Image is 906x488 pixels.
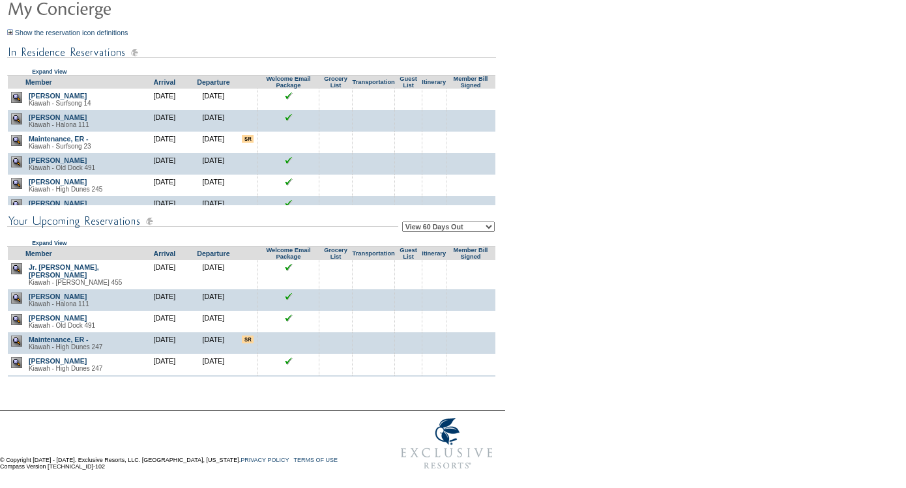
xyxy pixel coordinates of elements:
img: chkSmaller.gif [285,156,293,164]
img: blank.gif [408,135,409,136]
a: Guest List [400,247,416,260]
a: [PERSON_NAME] [29,357,87,365]
td: [DATE] [189,289,238,311]
a: Grocery List [324,76,347,89]
img: blank.gif [433,263,434,264]
a: Transportation [352,250,394,257]
a: Member Bill Signed [454,247,488,260]
img: blank.gif [373,314,374,315]
img: view [11,336,22,347]
img: blank.gif [373,92,374,93]
span: Kiawah - High Dunes 247 [29,365,102,372]
img: chkSmaller.gif [285,293,293,300]
img: blank.gif [373,113,374,114]
img: blank.gif [408,92,409,93]
span: Kiawah - Old Dock 491 [29,322,95,329]
td: [DATE] [189,153,238,175]
a: Itinerary [422,79,446,85]
a: Departure [197,250,229,257]
img: blank.gif [408,357,409,358]
img: blank.gif [373,156,374,157]
td: [DATE] [189,375,238,397]
img: view [11,199,22,210]
td: [DATE] [189,260,238,289]
a: Arrival [154,78,176,86]
a: Maintenance, ER - [29,336,89,343]
img: view [11,178,22,189]
td: [DATE] [140,332,189,354]
img: blank.gif [433,135,434,136]
span: Kiawah - High Dunes 245 [29,186,102,193]
td: [DATE] [189,175,238,196]
img: blank.gif [373,135,374,136]
img: blank.gif [373,178,374,179]
img: blank.gif [373,199,374,200]
img: blank.gif [408,199,409,200]
img: view [11,92,22,103]
a: Welcome Email Package [266,76,310,89]
td: [DATE] [189,332,238,354]
a: [PERSON_NAME] [29,92,87,100]
a: Expand View [32,68,66,75]
img: chkSmaller.gif [285,113,293,121]
input: There are special requests for this reservation! [242,336,254,343]
td: [DATE] [140,196,189,218]
a: Guest List [400,76,416,89]
a: [PERSON_NAME] [29,293,87,300]
td: [DATE] [140,175,189,196]
img: blank.gif [408,314,409,315]
a: [PERSON_NAME] [29,199,87,207]
a: Member [25,78,52,86]
td: [DATE] [189,354,238,375]
a: TERMS OF USE [294,457,338,463]
a: [PERSON_NAME] [29,156,87,164]
a: Arrival [154,250,176,257]
img: blank.gif [433,156,434,157]
img: blank.gif [433,357,434,358]
a: Jr. [PERSON_NAME], [PERSON_NAME] [29,263,99,279]
td: [DATE] [140,375,189,397]
a: Member [25,250,52,257]
span: Kiawah - Surfsong 14 [29,100,91,107]
td: [DATE] [140,89,189,110]
img: Show the reservation icon definitions [7,29,13,35]
a: [PERSON_NAME] [29,178,87,186]
img: view [11,135,22,146]
img: view [11,113,22,124]
a: [PERSON_NAME] [29,113,87,121]
a: Expand View [32,240,66,246]
img: chkSmaller.gif [285,263,293,271]
img: view [11,357,22,368]
img: view [11,263,22,274]
img: view [11,156,22,167]
img: blank.gif [408,263,409,264]
img: chkSmaller.gif [285,178,293,186]
img: blank.gif [373,357,374,358]
span: Kiawah - Surfsong 23 [29,143,91,150]
td: [DATE] [189,89,238,110]
td: [DATE] [189,196,238,218]
td: [DATE] [140,132,189,153]
td: [DATE] [189,110,238,132]
a: PRIVACY POLICY [241,457,289,463]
